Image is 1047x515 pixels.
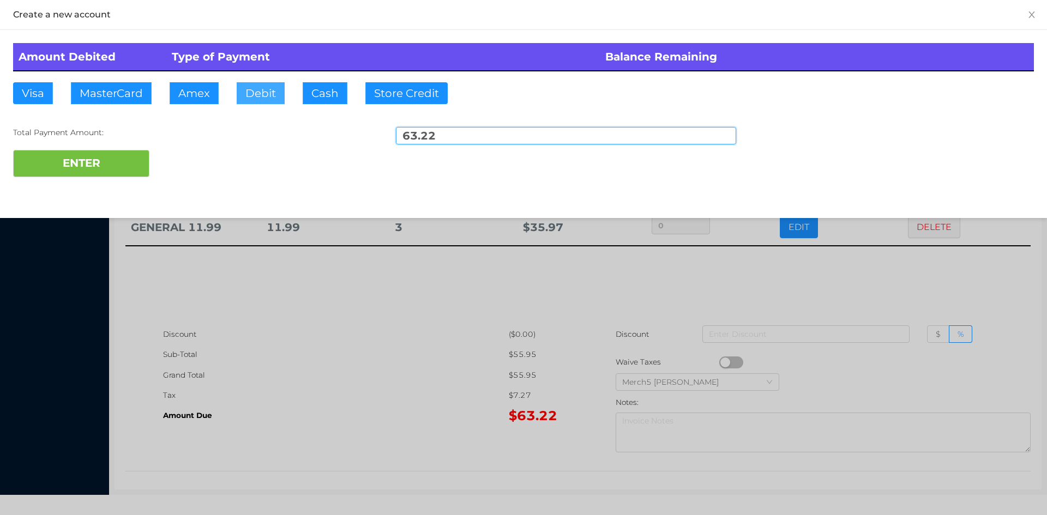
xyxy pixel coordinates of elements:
button: Visa [13,82,53,104]
button: Store Credit [365,82,448,104]
div: Total Payment Amount: [13,127,353,138]
i: icon: close [1027,10,1036,19]
button: MasterCard [71,82,152,104]
th: Balance Remaining [600,43,1034,71]
button: Cash [303,82,347,104]
button: Debit [237,82,285,104]
th: Amount Debited [13,43,166,71]
button: ENTER [13,150,149,177]
div: Create a new account [13,9,1034,21]
th: Type of Payment [166,43,600,71]
button: Amex [170,82,219,104]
